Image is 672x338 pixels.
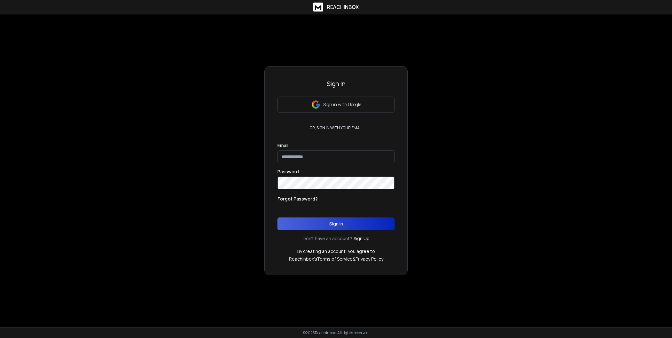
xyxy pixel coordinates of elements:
[277,169,299,174] label: Password
[289,256,383,262] p: ReachInbox's &
[327,3,359,11] h1: ReachInbox
[356,256,383,262] a: Privacy Policy
[317,256,353,262] a: Terms of Service
[277,196,318,202] p: Forgot Password?
[277,143,288,148] label: Email
[307,125,365,130] p: or, sign in with your email
[313,3,323,12] img: logo
[297,248,375,255] p: By creating an account, you agree to
[313,3,359,12] a: ReachInbox
[277,97,395,113] button: Sign in with Google
[277,217,395,230] button: Sign In
[354,235,370,242] a: Sign Up
[323,101,361,108] p: Sign in with Google
[277,79,395,88] h3: Sign In
[303,235,352,242] p: Don't have an account?
[303,330,370,335] p: © 2025 Reachinbox. All rights reserved.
